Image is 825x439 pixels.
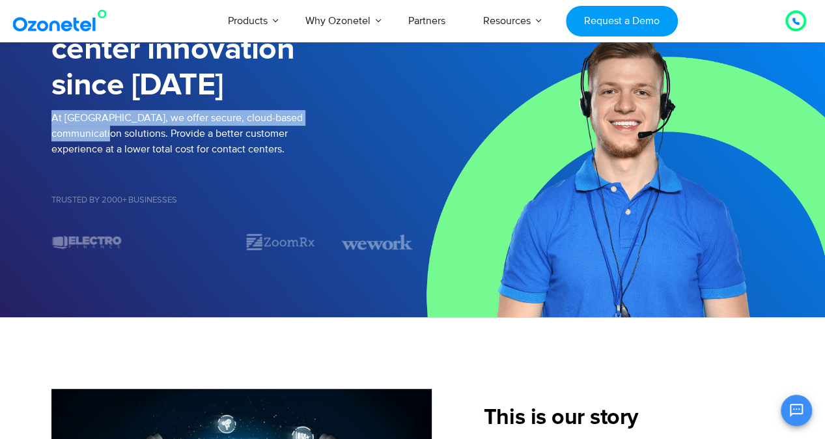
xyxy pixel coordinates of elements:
[51,231,122,253] img: electro
[51,110,413,157] p: At [GEOGRAPHIC_DATA], we offer secure, cloud-based communication solutions. Provide a better cust...
[51,231,413,253] div: Image Carousel
[51,231,122,253] div: 7 / 7
[245,231,316,253] img: zoomrx
[245,231,316,253] div: 2 / 7
[342,231,413,253] img: wework
[148,234,219,250] div: 1 / 7
[51,196,413,205] h5: Trusted by 2000+ Businesses
[566,6,677,36] a: Request a Demo
[781,395,812,426] button: Open chat
[342,231,413,253] div: 3 / 7
[484,405,774,431] h2: This is our story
